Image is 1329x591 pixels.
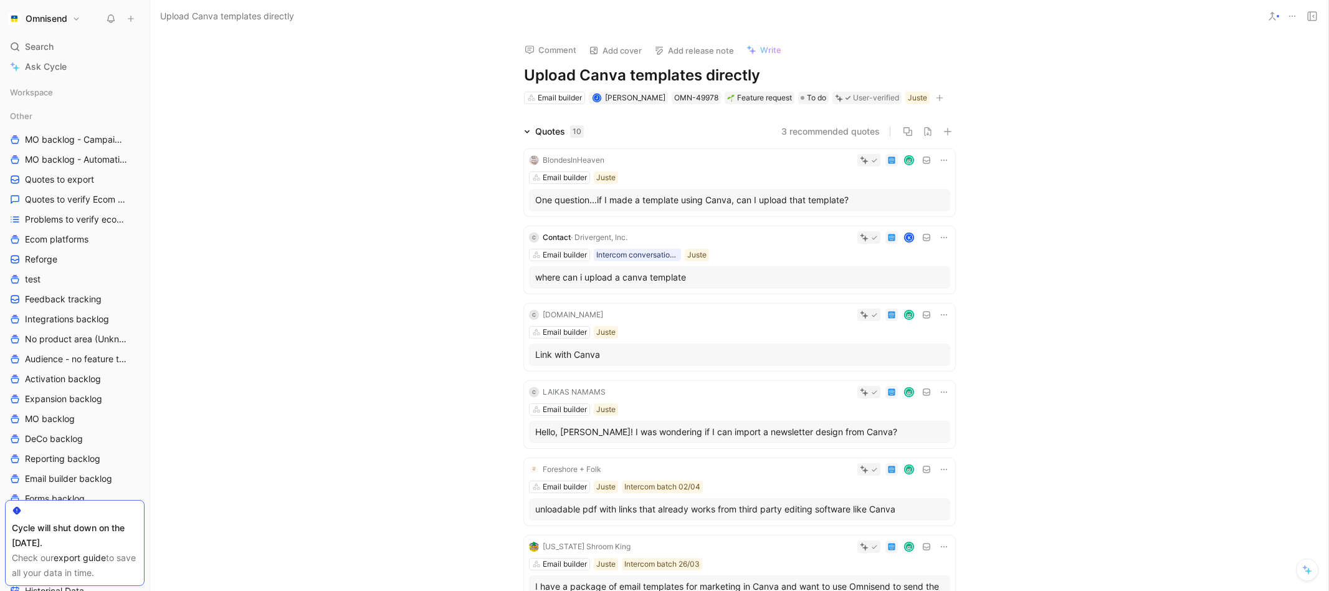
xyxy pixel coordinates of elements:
[624,558,700,570] div: Intercom batch 26/03
[725,92,794,104] div: 🌱Feature request
[25,492,85,505] span: Forms backlog
[905,156,913,165] img: avatar
[5,170,145,189] a: Quotes to export
[10,110,32,122] span: Other
[8,12,21,25] img: Omnisend
[535,193,944,208] div: One question...if I made a template using Canva, can I upload that template?
[571,233,627,242] span: · Drivergent, Inc.
[543,386,606,398] div: LAIKAS NAMAMS
[905,234,913,242] div: K
[10,86,53,98] span: Workspace
[25,293,102,305] span: Feedback tracking
[543,481,587,493] div: Email builder
[853,92,899,104] div: User-verified
[25,173,94,186] span: Quotes to export
[624,481,700,493] div: Intercom batch 02/04
[5,410,145,428] a: MO backlog
[5,107,145,125] div: Other
[535,124,584,139] div: Quotes
[529,464,539,474] img: logo
[596,481,616,493] div: Juste
[25,333,128,345] span: No product area (Unknowns)
[798,92,829,104] div: To do
[5,489,145,508] a: Forms backlog
[543,249,587,261] div: Email builder
[5,449,145,468] a: Reporting backlog
[596,403,616,416] div: Juste
[543,541,631,553] div: [US_STATE] Shroom King
[596,249,679,261] div: Intercom conversation list between 25_05_02-05_07 paying brands 250508 - Conversation data [PHONE...
[25,373,101,385] span: Activation backlog
[543,309,603,321] div: [DOMAIN_NAME]
[583,42,647,59] button: Add cover
[5,210,145,229] a: Problems to verify ecom platforms
[605,93,665,102] span: [PERSON_NAME]
[25,453,100,465] span: Reporting backlog
[807,92,826,104] span: To do
[25,273,40,286] span: test
[594,95,601,102] div: J
[5,270,145,289] a: test
[54,552,106,563] a: export guide
[25,253,57,266] span: Reforge
[25,133,127,146] span: MO backlog - Campaigns
[570,125,584,138] div: 10
[25,59,67,74] span: Ask Cycle
[529,387,539,397] div: C
[5,310,145,329] a: Integrations backlog
[25,233,88,246] span: Ecom platforms
[535,270,944,285] div: where can i upload a canva template
[25,473,112,485] span: Email builder backlog
[5,83,145,102] div: Workspace
[519,124,589,139] div: Quotes10
[25,393,102,405] span: Expansion backlog
[5,57,145,76] a: Ask Cycle
[5,290,145,309] a: Feedback tracking
[741,41,787,59] button: Write
[5,469,145,488] a: Email builder backlog
[25,193,130,206] span: Quotes to verify Ecom platforms
[26,13,67,24] h1: Omnisend
[5,107,145,528] div: OtherMO backlog - CampaignsMO backlog - AutomationQuotes to exportQuotes to verify Ecom platforms...
[649,42,740,59] button: Add release note
[12,521,138,550] div: Cycle will shut down on the [DATE].
[674,92,718,104] div: OMN-49978
[5,150,145,169] a: MO backlog - Automation
[529,310,539,320] div: C
[543,171,587,184] div: Email builder
[543,326,587,339] div: Email builder
[25,353,127,365] span: Audience - no feature tag
[5,10,83,27] button: OmnisendOmnisend
[5,370,145,388] a: Activation backlog
[727,94,735,102] img: 🌱
[524,65,955,85] h1: Upload Canva templates directly
[25,413,75,425] span: MO backlog
[535,425,944,440] div: Hello, [PERSON_NAME]! I was wondering if I can import a newsletter design from Canva?
[535,347,944,362] div: Link with Canva
[543,233,571,242] span: Contact
[905,388,913,396] img: avatar
[5,37,145,56] div: Search
[543,403,587,416] div: Email builder
[543,558,587,570] div: Email builder
[5,130,145,149] a: MO backlog - Campaigns
[160,9,294,24] span: Upload Canva templates directly
[538,92,582,104] div: Email builder
[5,350,145,368] a: Audience - no feature tag
[727,92,792,104] div: Feature request
[12,550,138,580] div: Check our to save all your data in time.
[5,190,145,209] a: Quotes to verify Ecom platforms
[25,433,83,445] span: DeCo backlog
[596,171,616,184] div: Juste
[25,213,130,226] span: Problems to verify ecom platforms
[905,311,913,319] img: avatar
[5,330,145,348] a: No product area (Unknowns)
[5,230,145,249] a: Ecom platforms
[535,502,944,517] div: unloadable pdf with links that already works from third party editing software like Canva
[5,430,145,448] a: DeCo backlog
[596,558,616,570] div: Juste
[543,154,604,166] div: BlondesInHeaven
[25,313,109,325] span: Integrations backlog
[5,390,145,408] a: Expansion backlog
[905,466,913,474] img: avatar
